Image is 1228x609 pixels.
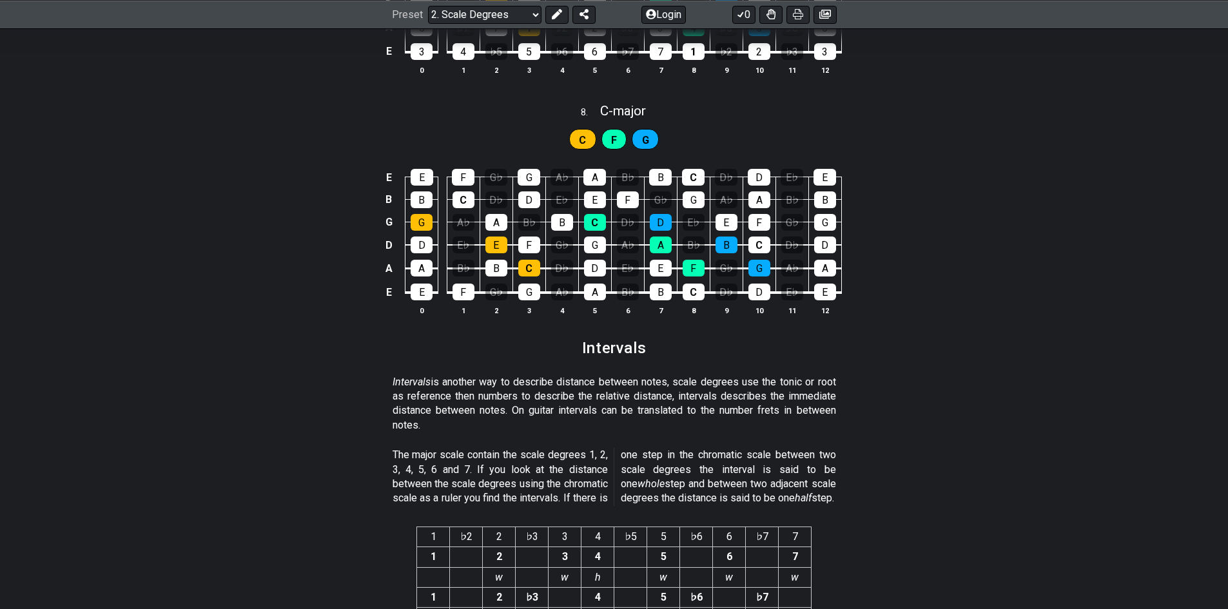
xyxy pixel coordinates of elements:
div: A♭ [781,260,803,276]
strong: 3 [562,550,568,563]
strong: ♭3 [526,591,538,603]
div: D♭ [617,214,639,231]
div: A♭ [551,169,573,186]
button: Edit Preset [545,5,569,23]
div: A♭ [453,214,474,231]
th: 2 [480,63,512,77]
em: h [595,571,601,583]
div: B [716,237,737,253]
div: G [748,260,770,276]
div: A [485,214,507,231]
td: E [381,280,396,304]
th: ♭5 [614,527,647,546]
div: F [518,237,540,253]
th: 4 [581,527,614,546]
span: Preset [392,8,423,21]
div: G♭ [781,214,803,231]
th: 5 [578,304,611,317]
th: 0 [405,63,438,77]
th: 7 [644,63,677,77]
div: E♭ [683,214,705,231]
td: A [381,256,396,280]
div: B♭ [616,169,639,186]
div: B [485,260,507,276]
th: 2 [480,304,512,317]
div: D♭ [716,284,737,300]
td: B [381,188,396,211]
th: 5 [578,63,611,77]
div: 3 [411,43,433,60]
div: D [748,169,770,186]
strong: 1 [431,591,436,603]
strong: 2 [496,550,502,563]
div: D [411,237,433,253]
button: Toggle Dexterity for all fretkits [759,5,783,23]
div: B [650,284,672,300]
div: ♭6 [551,43,573,60]
th: 10 [743,304,775,317]
div: 1 [683,43,705,60]
div: B [551,214,573,231]
div: B♭ [781,191,803,208]
div: F [748,214,770,231]
div: F [683,260,705,276]
th: 4 [545,304,578,317]
div: E [716,214,737,231]
em: w [495,571,503,583]
strong: 5 [661,591,667,603]
div: A [584,284,606,300]
div: A♭ [551,284,573,300]
strong: 6 [726,550,732,563]
div: B [649,169,672,186]
div: B♭ [453,260,474,276]
div: E♭ [617,260,639,276]
div: E♭ [551,191,573,208]
div: G [518,284,540,300]
strong: ♭7 [756,591,768,603]
div: 4 [453,43,474,60]
div: A♭ [716,191,737,208]
div: E [485,237,507,253]
div: 3 [814,43,836,60]
div: A [814,260,836,276]
h2: Intervals [582,341,646,355]
div: A [583,169,606,186]
div: E [650,260,672,276]
th: 1 [447,63,480,77]
th: 8 [677,63,710,77]
div: D♭ [781,237,803,253]
th: 1 [417,527,450,546]
th: 7 [644,304,677,317]
div: A [748,191,770,208]
div: G♭ [485,284,507,300]
em: w [791,571,799,583]
em: half [795,492,812,504]
div: 5 [518,43,540,60]
td: G [381,211,396,233]
th: ♭3 [516,527,549,546]
div: B [814,191,836,208]
th: 1 [447,304,480,317]
th: 8 [677,304,710,317]
div: C [748,237,770,253]
div: B [411,191,433,208]
div: C [682,169,705,186]
th: 6 [713,527,746,546]
div: E [814,284,836,300]
em: w [659,571,667,583]
div: G [683,191,705,208]
th: 3 [512,304,545,317]
div: D [814,237,836,253]
th: ♭7 [746,527,779,546]
strong: ♭6 [690,591,703,603]
span: C - major [600,103,646,119]
div: E♭ [453,237,474,253]
div: E♭ [781,284,803,300]
th: 2 [483,527,516,546]
div: G [584,237,606,253]
em: whole [638,478,665,490]
div: ♭5 [485,43,507,60]
div: C [584,214,606,231]
strong: 4 [595,591,601,603]
strong: 5 [661,550,667,563]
